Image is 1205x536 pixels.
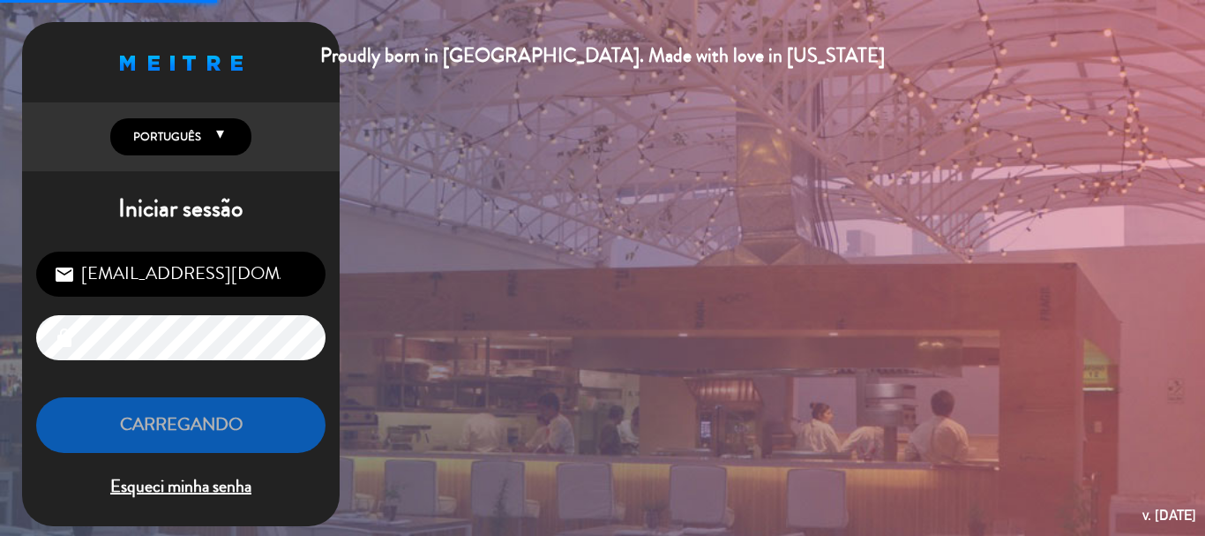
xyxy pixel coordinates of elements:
span: Português [129,128,201,146]
span: Esqueci minha senha [36,472,326,502]
i: lock [54,328,75,349]
h1: Iniciar sessão [22,194,340,224]
input: Correio eletrônico [36,252,326,297]
div: v. [DATE] [1142,503,1196,527]
i: email [54,264,75,285]
button: Carregando [36,397,326,453]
